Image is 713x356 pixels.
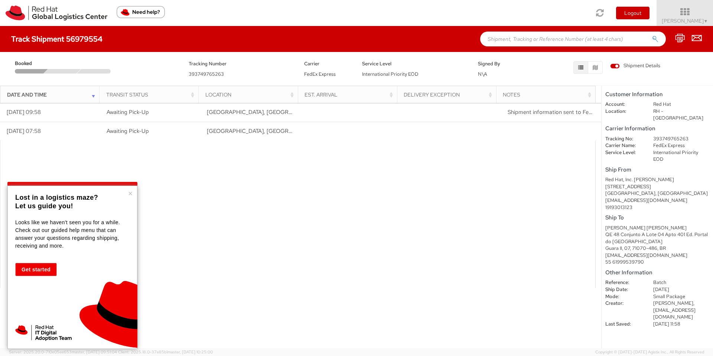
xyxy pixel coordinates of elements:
[605,231,709,245] div: QE 48 Conjunto A Lote 04 Apto 401 Ed. Portal do [GEOGRAPHIC_DATA]
[600,142,648,149] dt: Carrier Name:
[600,108,648,115] dt: Location:
[106,91,196,98] div: Transit Status
[605,183,709,190] div: [STREET_ADDRESS]
[503,91,593,98] div: Notes
[595,349,704,355] span: Copyright © [DATE]-[DATE] Agistix Inc., All Rights Reserved
[600,293,648,300] dt: Mode:
[128,190,133,197] button: Close
[15,219,128,250] p: Looks like we haven't seen you for a while. Check out our guided help menu that can answer your q...
[305,91,395,98] div: Est. Arrival
[362,71,418,77] span: International Priority EOD
[605,125,709,132] h5: Carrier Information
[478,61,525,66] h5: Signed By
[107,108,149,116] span: Awaiting Pick-Up
[207,108,383,116] span: RALEIGH, NC, US
[653,300,694,306] span: [PERSON_NAME],
[600,279,648,286] dt: Reference:
[662,17,708,24] span: [PERSON_NAME]
[167,349,213,355] span: master, [DATE] 10:25:00
[605,259,709,266] div: 55 61999539790
[704,18,708,24] span: ▼
[616,7,649,19] button: Logout
[508,108,598,116] span: Shipment information sent to FedEx
[118,349,213,355] span: Client: 2025.18.0-37e85b1
[605,215,709,221] h5: Ship To
[600,300,648,307] dt: Creator:
[304,61,351,66] h5: Carrier
[605,167,709,173] h5: Ship From
[72,349,117,355] span: master, [DATE] 09:51:04
[600,286,648,293] dt: Ship Date:
[117,6,165,18] button: Need help?
[605,91,709,98] h5: Customer Information
[605,176,709,183] div: Red Hat, Inc. [PERSON_NAME]
[205,91,296,98] div: Location
[600,321,648,328] dt: Last Saved:
[15,263,57,276] button: Get started
[15,194,98,201] strong: Lost in a logistics maze?
[304,71,336,77] span: FedEx Express
[480,32,666,46] input: Shipment, Tracking or Reference Number (at least 4 chars)
[107,127,149,135] span: Awaiting Pick-Up
[600,135,648,143] dt: Tracking No:
[7,91,97,98] div: Date and Time
[207,127,383,135] span: RALEIGH, NC, US
[605,252,709,259] div: [EMAIL_ADDRESS][DOMAIN_NAME]
[610,62,660,69] span: Shipment Details
[600,101,648,108] dt: Account:
[605,225,709,232] div: [PERSON_NAME] [PERSON_NAME]
[189,61,293,66] h5: Tracking Number
[189,71,224,77] span: 393749765263
[605,190,709,197] div: [GEOGRAPHIC_DATA], [GEOGRAPHIC_DATA]
[605,204,709,211] div: 19193013123
[610,62,660,71] label: Shipment Details
[15,202,73,210] strong: Let us guide you!
[9,349,117,355] span: Server: 2025.20.0-710e05ee653
[11,35,102,43] h4: Track Shipment 56979554
[600,149,648,156] dt: Service Level:
[478,71,487,77] span: N\A
[605,245,709,252] div: Guara II, 07, 71070-486, BR
[404,91,494,98] div: Delivery Exception
[605,270,709,276] h5: Other Information
[362,61,467,66] h5: Service Level
[15,60,47,67] span: Booked
[6,6,107,20] img: rh-logistics-00dfa346123c4ec078e1.svg
[605,197,709,204] div: [EMAIL_ADDRESS][DOMAIN_NAME]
